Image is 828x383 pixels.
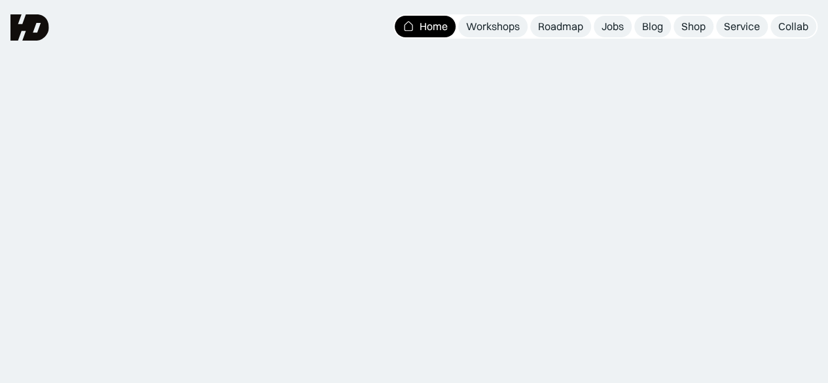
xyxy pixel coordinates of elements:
[770,16,816,37] a: Collab
[778,20,808,33] div: Collab
[674,16,713,37] a: Shop
[634,16,671,37] a: Blog
[458,16,528,37] a: Workshops
[420,20,448,33] div: Home
[681,20,706,33] div: Shop
[395,16,456,37] a: Home
[724,20,760,33] div: Service
[530,16,591,37] a: Roadmap
[716,16,768,37] a: Service
[594,16,632,37] a: Jobs
[466,20,520,33] div: Workshops
[538,20,583,33] div: Roadmap
[602,20,624,33] div: Jobs
[642,20,663,33] div: Blog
